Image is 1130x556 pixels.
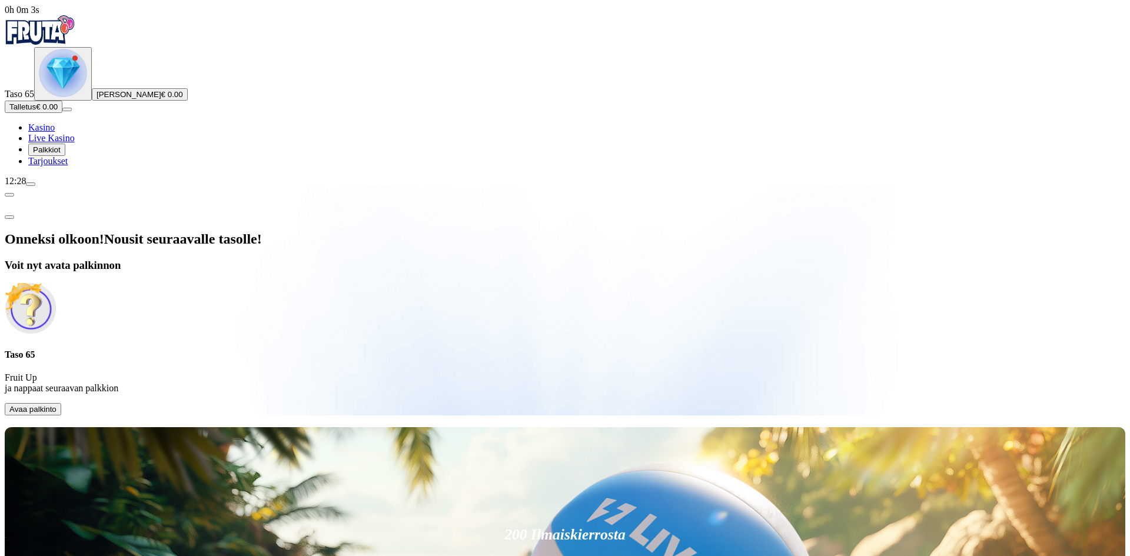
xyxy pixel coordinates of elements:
[92,88,188,101] button: [PERSON_NAME]€ 0.00
[28,156,68,166] a: Tarjoukset
[5,89,34,99] span: Taso 65
[5,36,75,46] a: Fruta
[5,193,14,197] button: chevron-left icon
[5,15,1125,167] nav: Primary
[9,405,56,414] span: Avaa palkinto
[5,231,104,247] span: Onneksi olkoon!
[62,108,72,111] button: menu
[5,15,75,45] img: Fruta
[26,182,35,186] button: menu
[5,176,26,186] span: 12:28
[5,215,14,219] button: close
[34,47,92,101] button: level unlocked
[161,90,183,99] span: € 0.00
[9,102,36,111] span: Talletus
[5,403,61,415] button: Avaa palkinto
[5,372,1125,394] p: Fruit Up ja nappaat seuraavan palkkion
[39,49,87,97] img: level unlocked
[28,133,75,143] a: Live Kasino
[5,259,1125,272] h3: Voit nyt avata palkinnon
[5,5,39,15] span: user session time
[36,102,58,111] span: € 0.00
[97,90,161,99] span: [PERSON_NAME]
[5,101,62,113] button: Talletusplus icon€ 0.00
[104,231,262,247] span: Nousit seuraavalle tasolle!
[5,349,1125,360] h4: Taso 65
[5,122,1125,167] nav: Main menu
[28,144,65,156] button: Palkkiot
[33,145,61,154] span: Palkkiot
[28,122,55,132] a: Kasino
[5,282,56,334] img: Unlock reward icon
